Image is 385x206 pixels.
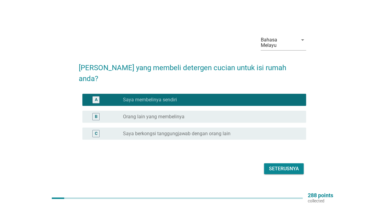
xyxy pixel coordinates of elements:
[123,97,177,103] label: Saya membelinya sendiri
[79,56,306,84] h2: [PERSON_NAME] yang membeli detergen cucian untuk isi rumah anda?
[123,114,184,120] label: Orang lain yang membelinya
[95,96,98,103] div: A
[299,36,306,44] i: arrow_drop_down
[123,131,231,137] label: Saya berkongsi tanggungjawab dengan orang lain
[269,165,299,172] div: Seterusnya
[264,163,304,174] button: Seterusnya
[95,113,98,120] div: B
[308,198,333,204] p: collected
[261,37,294,48] div: Bahasa Melayu
[308,193,333,198] p: 288 points
[95,130,98,137] div: C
